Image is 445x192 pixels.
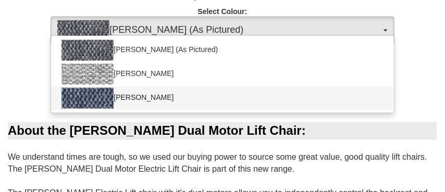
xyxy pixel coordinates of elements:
img: Mia Cloud [61,64,114,85]
a: [PERSON_NAME] [51,62,393,86]
img: Mia Ocean [61,88,114,109]
a: [PERSON_NAME] (As Pictured) [51,39,393,62]
a: [PERSON_NAME] [51,86,393,110]
strong: Select Colour: [198,7,248,16]
span: [PERSON_NAME] (As Pictured) [57,20,380,41]
button: Mia Onyx (As Pictured)[PERSON_NAME] (As Pictured) [51,17,394,45]
img: Mia Onyx (As Pictured) [61,40,114,61]
img: Mia Onyx (As Pictured) [57,20,109,41]
div: About the [PERSON_NAME] Dual Motor Lift Chair: [8,122,437,140]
